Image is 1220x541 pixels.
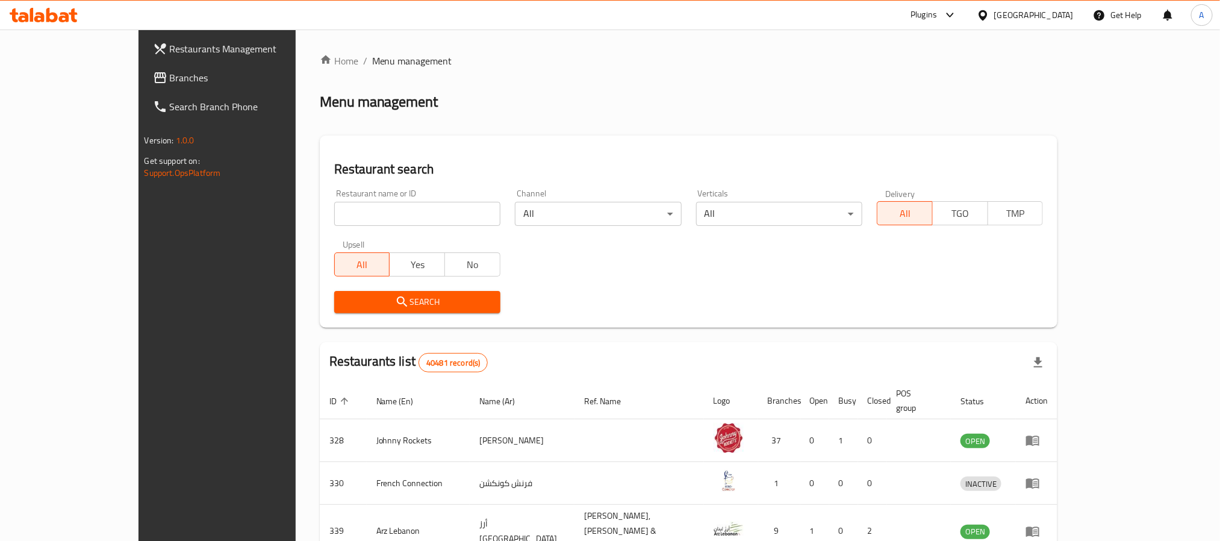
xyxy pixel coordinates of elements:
[1024,348,1053,377] div: Export file
[334,291,500,313] button: Search
[363,54,367,68] li: /
[714,466,744,496] img: French Connection
[584,394,636,408] span: Ref. Name
[1025,433,1048,448] div: Menu
[334,160,1044,178] h2: Restaurant search
[960,525,990,539] div: OPEN
[372,54,452,68] span: Menu management
[960,525,990,539] span: OPEN
[344,295,491,310] span: Search
[450,256,496,274] span: No
[758,462,800,505] td: 1
[329,352,488,372] h2: Restaurants list
[800,462,829,505] td: 0
[515,202,681,226] div: All
[938,205,983,222] span: TGO
[419,353,488,372] div: Total records count
[960,477,1001,491] div: INACTIVE
[960,477,1001,491] span: INACTIVE
[994,8,1074,22] div: [GEOGRAPHIC_DATA]
[897,386,937,415] span: POS group
[367,462,470,505] td: French Connection
[394,256,440,274] span: Yes
[1025,476,1048,490] div: Menu
[170,70,332,85] span: Branches
[320,462,367,505] td: 330
[696,202,862,226] div: All
[143,63,342,92] a: Branches
[1016,383,1057,419] th: Action
[858,462,887,505] td: 0
[145,153,200,169] span: Get support on:
[882,205,928,222] span: All
[143,34,342,63] a: Restaurants Management
[704,383,758,419] th: Logo
[334,202,500,226] input: Search for restaurant name or ID..
[367,419,470,462] td: Johnny Rockets
[960,434,990,448] span: OPEN
[800,383,829,419] th: Open
[320,419,367,462] td: 328
[758,383,800,419] th: Branches
[829,419,858,462] td: 1
[176,133,195,148] span: 1.0.0
[389,252,445,277] button: Yes
[1025,524,1048,539] div: Menu
[800,419,829,462] td: 0
[829,462,858,505] td: 0
[145,133,174,148] span: Version:
[170,99,332,114] span: Search Branch Phone
[340,256,385,274] span: All
[320,54,1058,68] nav: breadcrumb
[988,201,1044,225] button: TMP
[343,240,365,249] label: Upsell
[1200,8,1204,22] span: A
[444,252,500,277] button: No
[858,419,887,462] td: 0
[334,252,390,277] button: All
[170,42,332,56] span: Restaurants Management
[470,419,574,462] td: [PERSON_NAME]
[329,394,352,408] span: ID
[932,201,988,225] button: TGO
[829,383,858,419] th: Busy
[993,205,1039,222] span: TMP
[960,394,1000,408] span: Status
[858,383,887,419] th: Closed
[419,357,487,369] span: 40481 record(s)
[877,201,933,225] button: All
[143,92,342,121] a: Search Branch Phone
[910,8,937,22] div: Plugins
[758,419,800,462] td: 37
[714,423,744,453] img: Johnny Rockets
[885,189,915,198] label: Delivery
[145,165,221,181] a: Support.OpsPlatform
[376,394,429,408] span: Name (En)
[479,394,531,408] span: Name (Ar)
[470,462,574,505] td: فرنش كونكشن
[320,92,438,111] h2: Menu management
